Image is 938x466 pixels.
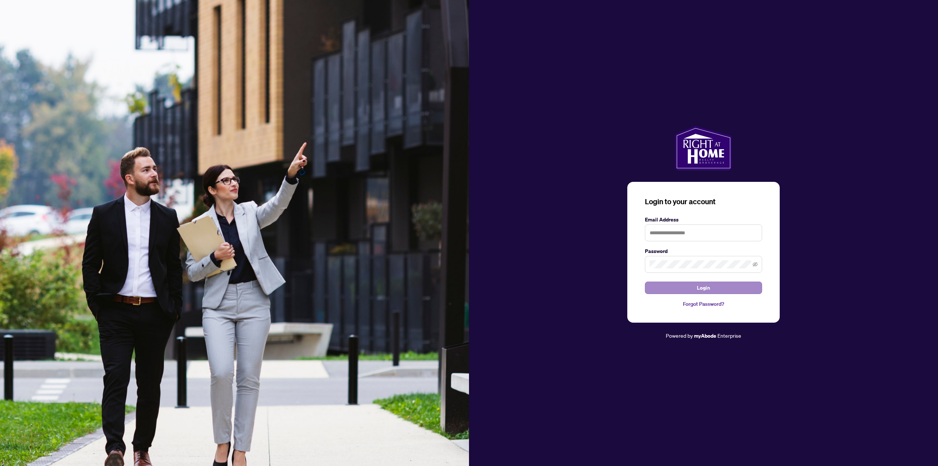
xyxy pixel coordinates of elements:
label: Password [645,247,762,255]
a: Forgot Password? [645,300,762,308]
button: Login [645,282,762,294]
a: myAbode [694,332,716,340]
span: Login [697,282,710,294]
span: Powered by [666,332,693,339]
span: eye-invisible [753,262,758,267]
label: Email Address [645,216,762,224]
span: Enterprise [717,332,741,339]
h3: Login to your account [645,197,762,207]
img: ma-logo [675,126,732,170]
